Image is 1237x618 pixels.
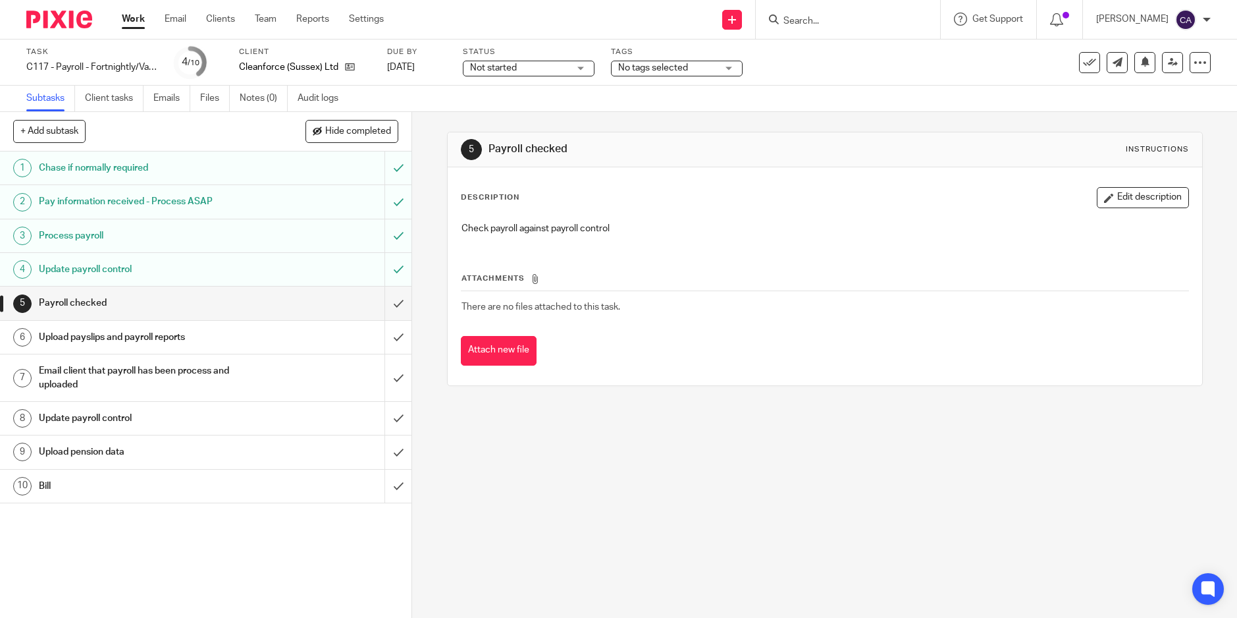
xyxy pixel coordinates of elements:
a: Audit logs [298,86,348,111]
div: 1 [13,159,32,177]
small: /10 [188,59,199,67]
a: Reports [296,13,329,26]
label: Client [239,47,371,57]
a: Settings [349,13,384,26]
h1: Bill [39,476,261,496]
h1: Pay information received - Process ASAP [39,192,261,211]
h1: Upload pension data [39,442,261,462]
div: 9 [13,443,32,461]
div: 2 [13,193,32,211]
a: Notes (0) [240,86,288,111]
h1: Payroll checked [39,293,261,313]
div: 10 [13,477,32,495]
p: Description [461,192,519,203]
a: Clients [206,13,235,26]
input: Search [782,16,901,28]
div: 7 [13,369,32,387]
span: Get Support [972,14,1023,24]
a: Client tasks [85,86,144,111]
div: C117 - Payroll - Fortnightly/Variable wages/Pension [26,61,158,74]
h1: Update payroll control [39,260,261,279]
img: Pixie [26,11,92,28]
span: There are no files attached to this task. [461,302,620,312]
button: Edit description [1097,187,1189,208]
div: 4 [13,260,32,279]
div: 5 [13,295,32,313]
h1: Chase if normally required [39,158,261,178]
span: Hide completed [325,126,391,137]
label: Task [26,47,158,57]
label: Due by [387,47,446,57]
a: Work [122,13,145,26]
div: 6 [13,328,32,347]
span: No tags selected [618,63,688,72]
h1: Email client that payroll has been process and uploaded [39,361,261,395]
a: Email [165,13,186,26]
h1: Update payroll control [39,408,261,428]
a: Files [200,86,230,111]
p: Cleanforce (Sussex) Ltd [239,61,338,74]
div: Instructions [1126,144,1189,155]
label: Tags [611,47,743,57]
h1: Payroll checked [488,142,853,156]
button: Attach new file [461,336,537,366]
a: Emails [153,86,190,111]
label: Status [463,47,594,57]
h1: Upload payslips and payroll reports [39,327,261,347]
span: Attachments [461,275,525,282]
button: Hide completed [305,120,398,142]
div: 8 [13,409,32,428]
div: 3 [13,227,32,245]
div: 4 [182,55,199,70]
p: Check payroll against payroll control [461,222,1188,235]
a: Subtasks [26,86,75,111]
img: svg%3E [1175,9,1196,30]
h1: Process payroll [39,226,261,246]
p: [PERSON_NAME] [1096,13,1169,26]
span: Not started [470,63,517,72]
button: + Add subtask [13,120,86,142]
a: Team [255,13,276,26]
div: 5 [461,139,482,160]
span: [DATE] [387,63,415,72]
